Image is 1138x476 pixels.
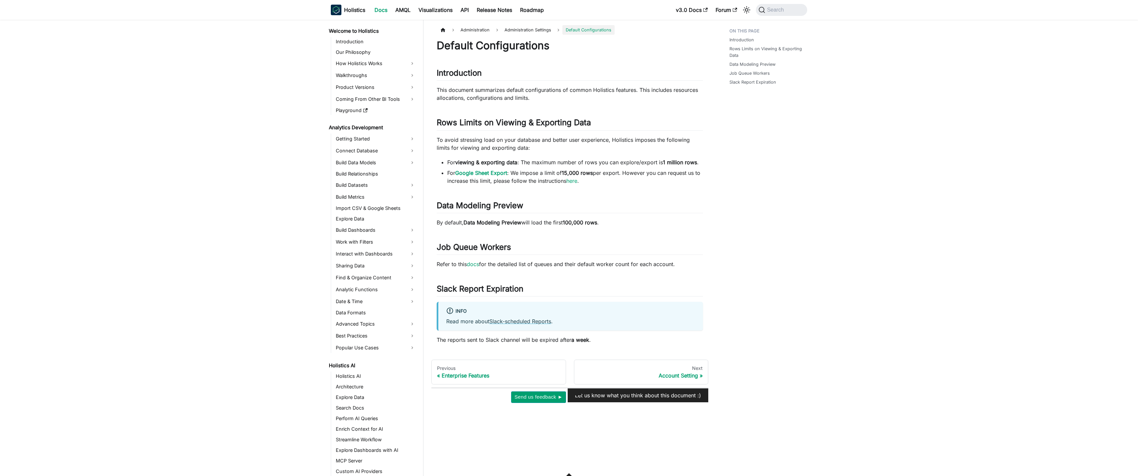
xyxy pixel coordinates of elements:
[334,106,417,115] a: Playground
[729,46,803,58] a: Rows Limits on Viewing & Exporting Data
[334,37,417,46] a: Introduction
[334,342,417,353] a: Popular Use Cases
[437,25,703,35] nav: Breadcrumbs
[575,392,701,399] span: Let us know what you think about this document :)
[334,260,417,271] a: Sharing Data
[580,365,703,371] div: Next
[334,70,417,81] a: Walkthroughs
[437,365,560,371] div: Previous
[446,317,695,325] p: Read more about .
[334,145,417,156] a: Connect Database
[571,337,589,343] strong: a week
[712,5,741,15] a: Forum
[729,61,775,67] a: Data Modeling Preview
[437,68,703,81] h2: Introduction
[334,284,417,295] a: Analytic Functions
[334,58,417,69] a: How Holistics Works
[324,20,423,476] nav: Docs sidebar
[437,336,703,344] p: The reports sent to Slack channel will be expired after .
[334,225,417,235] a: Build Dashboards
[334,435,417,444] a: Streamline Workflow
[327,26,417,36] a: Welcome to Holistics
[334,94,417,104] a: Coming From Other BI Tools
[437,201,703,213] h2: Data Modeling Preview
[334,180,417,190] a: Build Datasets
[729,70,770,76] a: Job Queue Workers
[663,159,697,166] strong: 1 million rows
[334,414,417,423] a: Perform AI Queries
[563,219,597,226] strong: 100,000 rows
[334,446,417,455] a: Explore Dashboards with AI
[437,260,703,268] p: Refer to this for the detailed list of queues and their default worker count for each account.
[455,170,507,176] a: Google Sheet Export
[437,372,560,379] div: Enterprise Features
[457,25,493,35] span: Administration
[334,403,417,413] a: Search Docs
[391,5,415,15] a: AMQL
[437,39,703,52] h1: Default Configurations
[562,25,615,35] span: Default Configurations
[501,25,554,35] span: Administration Settings
[511,391,566,403] button: Send us feedback ►
[334,393,417,402] a: Explore Data
[334,169,417,178] a: Build Relationships
[415,5,457,15] a: Visualizations
[447,169,703,185] li: For : We impose a limit of per export. However you can request us to increase this limit, please ...
[514,393,563,401] span: Send us feedback ►
[327,123,417,132] a: Analytics Development
[334,296,417,307] a: Date & Time
[334,249,417,259] a: Interact with Dashboards
[334,372,417,381] a: Holistics AI
[455,159,517,166] strong: viewing & exporting data
[334,424,417,434] a: Enrich Context for AI
[457,5,473,15] a: API
[574,360,709,385] a: NextAccount Setting
[473,5,516,15] a: Release Notes
[437,136,703,152] p: To avoid stressing load on your database and better user experience, Holistics imposes the follow...
[344,6,365,14] b: Holistics
[334,48,417,57] a: Our Philosophy
[334,204,417,213] a: Import CSV & Google Sheets
[334,382,417,391] a: Architecture
[334,456,417,465] a: MCP Server
[437,242,703,255] h2: Job Queue Workers
[334,82,417,93] a: Product Versions
[334,214,417,223] a: Explore Data
[331,5,365,15] a: HolisticsHolisticsHolistics
[437,25,449,35] a: Home page
[729,79,776,85] a: Slack Report Expiration
[765,7,788,13] span: Search
[437,284,703,297] h2: Slack Report Expiration
[672,5,712,15] a: v3.0 Docs
[741,5,752,15] button: Switch between dark and light mode (currently system mode)
[331,5,341,15] img: Holistics
[756,4,807,16] button: Search (Command+K)
[446,307,695,316] div: info
[562,170,593,176] strong: 15,000 rows
[467,261,479,267] a: docs
[334,467,417,476] a: Custom AI Providers
[334,134,417,144] a: Getting Started
[334,308,417,317] a: Data Formats
[334,331,417,341] a: Best Practices
[437,118,703,130] h2: Rows Limits on Viewing & Exporting Data
[437,86,703,102] p: This document summarizes default configurations of common Holistics features. This includes resou...
[334,237,417,247] a: Work with Filters
[431,360,566,385] a: PreviousEnterprise Features
[327,361,417,370] a: Holistics AI
[447,158,703,166] li: For : The maximum number of rows you can explore/export is .
[334,192,417,202] a: Build Metrics
[334,272,417,283] a: Find & Organize Content
[437,218,703,226] p: By default, will load the first .
[334,157,417,168] a: Build Data Models
[729,37,754,43] a: Introduction
[566,178,577,184] a: here
[431,360,708,385] nav: Docs pages
[463,219,521,226] strong: Data Modeling Preview
[371,5,391,15] a: Docs
[489,318,551,325] a: Slack-scheduled Reports
[516,5,548,15] a: Roadmap
[334,319,417,329] a: Advanced Topics
[580,372,703,379] div: Account Setting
